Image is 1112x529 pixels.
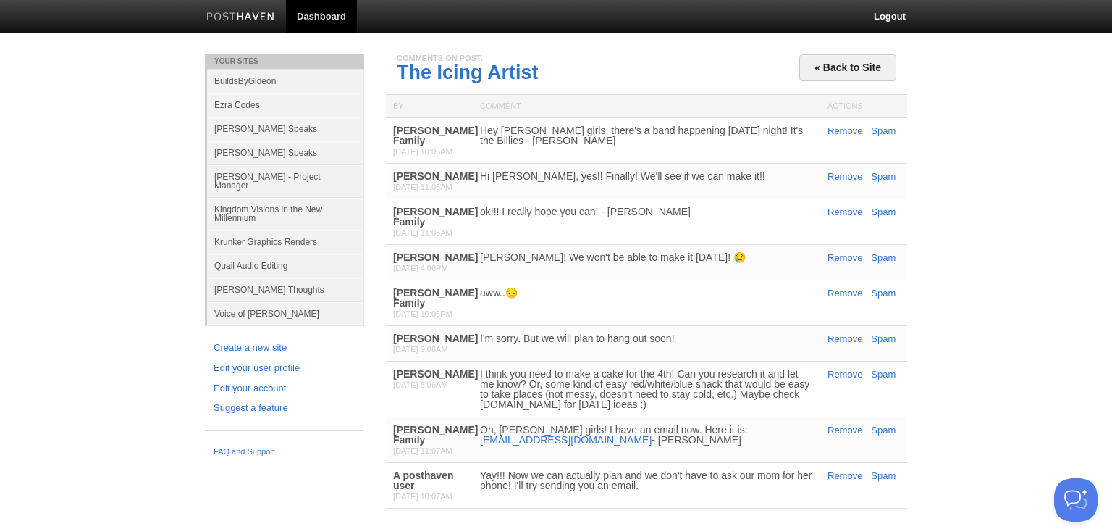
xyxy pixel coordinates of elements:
[480,434,652,446] a: [EMAIL_ADDRESS][DOMAIN_NAME]
[867,125,896,136] a: Spam
[867,333,896,344] a: Spam
[207,141,364,164] a: [PERSON_NAME] Speaks
[867,288,896,299] a: Spam
[867,252,896,263] a: Spam
[480,171,813,181] div: Hi [PERSON_NAME], yes!! Finally! We'll see if we can make it!!
[393,333,478,344] b: [PERSON_NAME]
[827,333,862,344] a: Remove
[393,424,478,446] b: [PERSON_NAME] Family
[867,207,896,217] a: Spam
[214,381,355,396] a: Edit your account
[480,288,813,298] div: aww..😔
[207,69,364,93] a: BuildsByGideon
[207,117,364,141] a: [PERSON_NAME] Speaks
[386,95,473,117] div: By
[867,470,896,481] a: Spam
[207,254,364,278] a: Quail Audio Editing
[820,95,907,117] div: Actions
[827,425,862,436] a: Remove
[827,288,862,299] a: Remove
[393,446,452,455] span: [DATE] 11:07AM
[393,492,452,501] span: [DATE] 10:07AM
[207,278,364,301] a: [PERSON_NAME] Thoughts
[480,125,813,146] div: Hey [PERSON_NAME] girls, there's a band happening [DATE] night! It's the Billies - [PERSON_NAME]
[480,425,813,445] div: Oh, [PERSON_NAME] girls! I have an email now. Here it is: - [PERSON_NAME]
[207,93,364,117] a: Ezra Codes
[799,54,896,81] a: « Back to Site
[393,345,448,354] span: [DATE] 9:06AM
[473,95,820,117] div: Comment
[206,12,275,23] img: Posthaven-bar
[393,470,454,491] b: A posthaven user
[214,341,355,356] a: Create a new site
[214,401,355,416] a: Suggest a feature
[827,171,862,182] a: Remove
[214,446,355,459] a: FAQ and Support
[393,368,478,380] b: [PERSON_NAME]
[1054,478,1098,522] iframe: Help Scout Beacon - Open
[214,361,355,376] a: Edit your user profile
[827,207,862,217] a: Remove
[867,425,896,436] a: Spam
[393,125,478,146] b: [PERSON_NAME] Family
[480,470,813,491] div: Yay!!! Now we can actually plan and we don't have to ask our mom for her phone! I'll try sending ...
[205,54,364,69] li: Your Sites
[867,171,896,182] a: Spam
[393,264,448,272] span: [DATE] 4:06PM
[397,62,539,83] a: The Icing Artist
[827,125,862,136] a: Remove
[393,251,478,263] b: [PERSON_NAME]
[393,183,452,191] span: [DATE] 11:06AM
[393,170,478,182] b: [PERSON_NAME]
[393,206,478,228] b: [PERSON_NAME] Family
[393,309,452,318] span: [DATE] 10:06PM
[867,369,896,380] a: Spam
[393,147,452,156] span: [DATE] 10:06AM
[207,230,364,254] a: Krunker Graphics Renders
[827,252,862,263] a: Remove
[207,197,364,230] a: Kingdom Visions in the New Millennium
[827,369,862,380] a: Remove
[393,380,448,389] span: [DATE] 8:06AM
[393,228,452,237] span: [DATE] 11:06AM
[480,252,813,262] div: [PERSON_NAME]! We won't be able to make it [DATE]! 😢
[207,164,364,197] a: [PERSON_NAME] - Project Manager
[480,369,813,409] div: I think you need to make a cake for the 4th! Can you research it and let me know? Or, some kind o...
[397,54,896,62] div: Comments on post:
[480,207,813,217] div: ok!!! I really hope you can! - [PERSON_NAME]
[827,470,862,481] a: Remove
[393,287,478,309] b: [PERSON_NAME] Family
[207,301,364,325] a: Voice of [PERSON_NAME]
[480,333,813,343] div: I'm sorry. But we will plan to hang out soon!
